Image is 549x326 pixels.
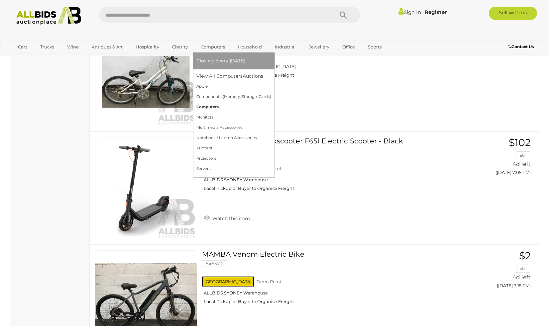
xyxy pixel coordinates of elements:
span: $102 [509,136,531,149]
a: $2 etri 4d left ([DATE] 7:15 PM) [469,250,532,292]
a: MAMBA Venom Electric Bike 54657-2 [GEOGRAPHIC_DATA] Taren Point ALLBIDS SYDNEY Warehouse Local Pi... [207,250,459,309]
b: Contact Us [508,44,534,49]
a: Sell with us [489,7,537,20]
a: PACIFIC EXPLOIT 5 SPEED MOUNTAIN BIKE 54047-16 ACT Fyshwick ALLBIDS Showroom [GEOGRAPHIC_DATA] Lo... [207,24,459,83]
a: Register [425,9,447,15]
a: Watch this item [202,213,252,223]
a: [GEOGRAPHIC_DATA] [14,52,69,63]
button: Search [327,7,360,23]
a: Antiques & Art [87,41,127,52]
a: Contact Us [508,43,535,50]
a: Industrial [271,41,300,52]
a: Jewellery [304,41,334,52]
a: Office [338,41,359,52]
span: Watch this item [211,215,250,221]
a: Cars [14,41,32,52]
a: Sports [364,41,386,52]
a: Wine [63,41,83,52]
a: Sign In [398,9,421,15]
a: Segway Ninebot Kickscooter F65l Electric Scooter - Black 54656-12 [GEOGRAPHIC_DATA] Taren Point A... [207,137,459,196]
a: Computers [196,41,229,52]
a: Hospitality [131,41,164,52]
a: Charity [168,41,192,52]
a: $102 etri 4d left ([DATE] 7:05 PM) [469,137,532,179]
img: Allbids.com.au [13,7,85,25]
a: Household [234,41,266,52]
span: | [422,8,424,16]
span: $2 [519,250,531,262]
a: Trucks [36,41,58,52]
